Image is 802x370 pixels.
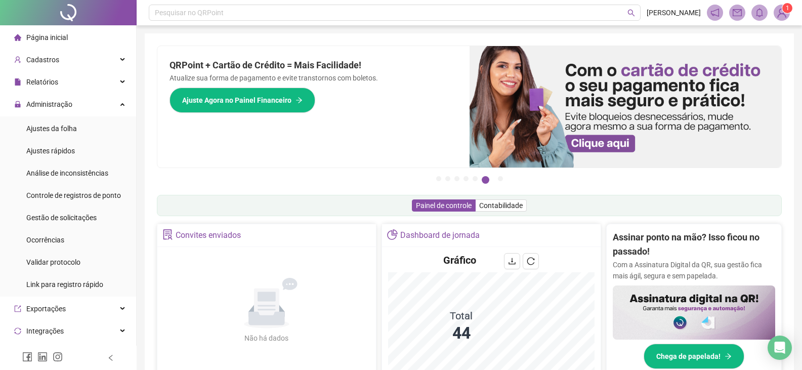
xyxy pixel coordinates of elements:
[733,8,742,17] span: mail
[387,229,398,240] span: pie-chart
[527,257,535,265] span: reload
[613,285,775,340] img: banner%2F02c71560-61a6-44d4-94b9-c8ab97240462.png
[786,5,789,12] span: 1
[782,3,792,13] sup: Atualize o seu contato no menu Meus Dados
[479,201,523,210] span: Contabilidade
[400,227,480,244] div: Dashboard de jornada
[768,336,792,360] div: Open Intercom Messenger
[656,351,721,362] span: Chega de papelada!
[107,354,114,361] span: left
[26,125,77,133] span: Ajustes da folha
[14,34,21,41] span: home
[37,352,48,362] span: linkedin
[22,352,32,362] span: facebook
[162,229,173,240] span: solution
[26,236,64,244] span: Ocorrências
[627,9,635,17] span: search
[170,88,315,113] button: Ajuste Agora no Painel Financeiro
[170,72,457,84] p: Atualize sua forma de pagamento e evite transtornos com boletos.
[26,56,59,64] span: Cadastros
[14,78,21,86] span: file
[443,253,476,267] h4: Gráfico
[26,327,64,335] span: Integrações
[26,305,66,313] span: Exportações
[482,176,489,184] button: 6
[416,201,472,210] span: Painel de controle
[182,95,291,106] span: Ajuste Agora no Painel Financeiro
[473,176,478,181] button: 5
[26,280,103,289] span: Link para registro rápido
[14,305,21,312] span: export
[725,353,732,360] span: arrow-right
[176,227,241,244] div: Convites enviados
[755,8,764,17] span: bell
[445,176,450,181] button: 2
[613,230,775,259] h2: Assinar ponto na mão? Isso ficou no passado!
[26,258,80,266] span: Validar protocolo
[470,46,782,168] img: banner%2F75947b42-3b94-469c-a360-407c2d3115d7.png
[26,78,58,86] span: Relatórios
[644,344,744,369] button: Chega de papelada!
[647,7,701,18] span: [PERSON_NAME]
[508,257,516,265] span: download
[170,58,457,72] h2: QRPoint + Cartão de Crédito = Mais Facilidade!
[14,327,21,335] span: sync
[14,101,21,108] span: lock
[774,5,789,20] img: 89436
[463,176,469,181] button: 4
[26,169,108,177] span: Análise de inconsistências
[436,176,441,181] button: 1
[220,333,313,344] div: Não há dados
[26,33,68,42] span: Página inicial
[26,191,121,199] span: Controle de registros de ponto
[710,8,720,17] span: notification
[26,214,97,222] span: Gestão de solicitações
[53,352,63,362] span: instagram
[296,97,303,104] span: arrow-right
[14,56,21,63] span: user-add
[26,100,72,108] span: Administração
[613,259,775,281] p: Com a Assinatura Digital da QR, sua gestão fica mais ágil, segura e sem papelada.
[454,176,459,181] button: 3
[498,176,503,181] button: 7
[26,147,75,155] span: Ajustes rápidos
